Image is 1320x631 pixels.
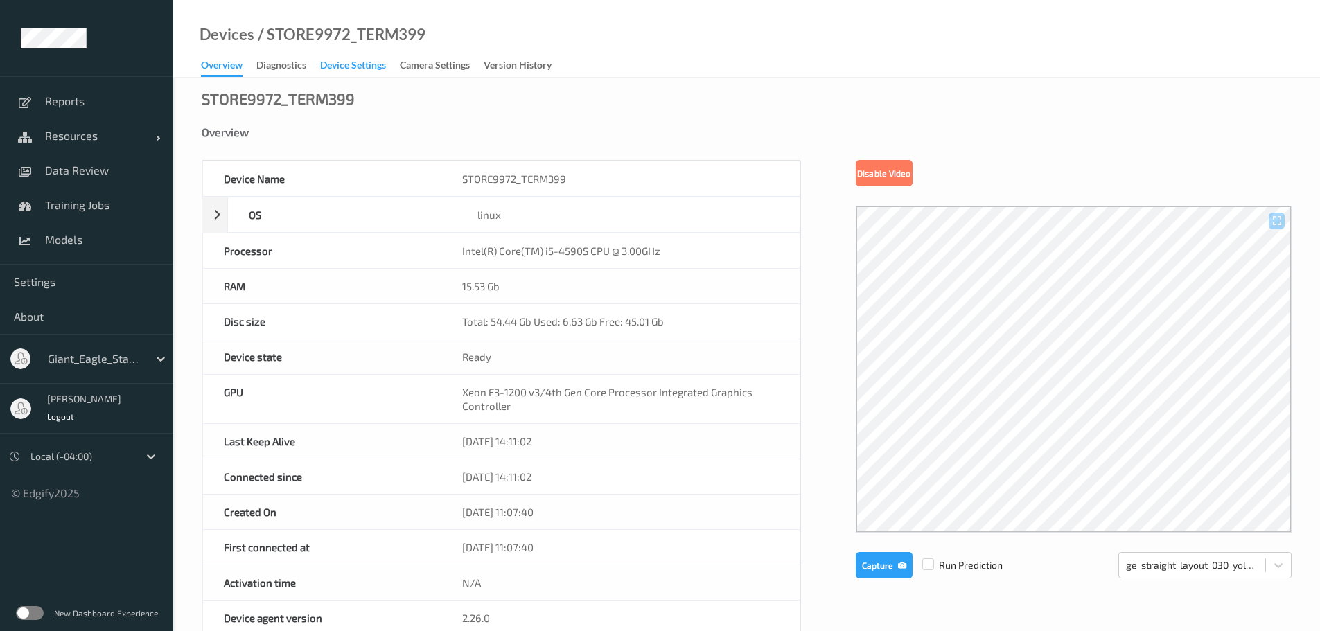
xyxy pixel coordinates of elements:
[441,495,800,529] div: [DATE] 11:07:40
[856,160,913,186] button: Disable Video
[441,565,800,600] div: N/A
[202,91,355,105] div: STORE9972_TERM399
[484,58,552,75] div: Version History
[441,424,800,459] div: [DATE] 14:11:02
[203,459,441,494] div: Connected since
[203,339,441,374] div: Device state
[400,58,470,75] div: Camera Settings
[203,161,441,196] div: Device Name
[203,565,441,600] div: Activation time
[203,495,441,529] div: Created On
[441,161,800,196] div: STORE9972_TERM399
[441,459,800,494] div: [DATE] 14:11:02
[202,125,1292,139] div: Overview
[441,339,800,374] div: Ready
[228,197,457,232] div: OS
[400,56,484,75] a: Camera Settings
[484,56,565,75] a: Version History
[203,530,441,565] div: First connected at
[441,233,800,268] div: Intel(R) Core(TM) i5-4590S CPU @ 3.00GHz
[441,375,800,423] div: Xeon E3-1200 v3/4th Gen Core Processor Integrated Graphics Controller
[202,197,800,233] div: OSlinux
[200,28,254,42] a: Devices
[441,269,800,303] div: 15.53 Gb
[320,56,400,75] a: Device Settings
[254,28,425,42] div: / STORE9972_TERM399
[203,375,441,423] div: GPU
[320,58,386,75] div: Device Settings
[201,56,256,77] a: Overview
[203,233,441,268] div: Processor
[441,530,800,565] div: [DATE] 11:07:40
[201,58,243,77] div: Overview
[856,552,913,578] button: Capture
[457,197,800,232] div: linux
[256,58,306,75] div: Diagnostics
[203,304,441,339] div: Disc size
[256,56,320,75] a: Diagnostics
[203,269,441,303] div: RAM
[203,424,441,459] div: Last Keep Alive
[913,558,1003,572] span: Run Prediction
[441,304,800,339] div: Total: 54.44 Gb Used: 6.63 Gb Free: 45.01 Gb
